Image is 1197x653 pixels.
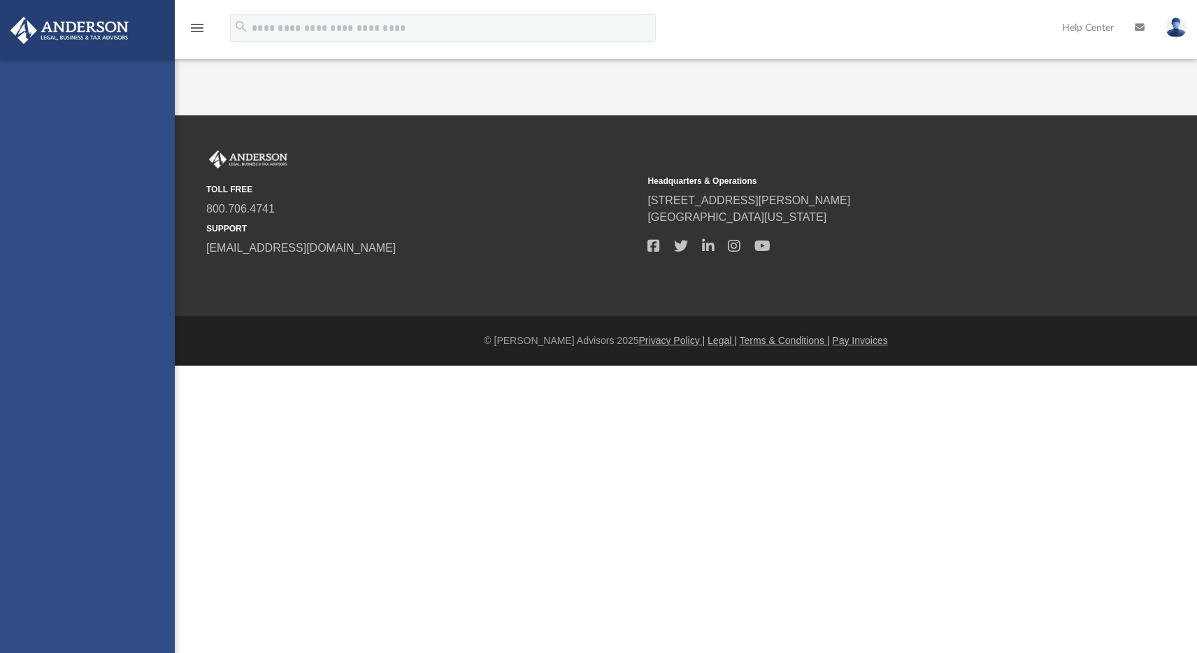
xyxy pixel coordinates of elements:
[206,242,396,254] a: [EMAIL_ADDRESS][DOMAIN_NAME]
[234,19,249,34] i: search
[189,20,206,36] i: menu
[832,335,887,346] a: Pay Invoices
[647,194,850,206] a: [STREET_ADDRESS][PERSON_NAME]
[708,335,737,346] a: Legal |
[740,335,830,346] a: Terms & Conditions |
[206,203,275,215] a: 800.706.4741
[189,27,206,36] a: menu
[639,335,705,346] a: Privacy Policy |
[647,211,826,223] a: [GEOGRAPHIC_DATA][US_STATE]
[206,183,638,196] small: TOLL FREE
[175,333,1197,348] div: © [PERSON_NAME] Advisors 2025
[206,150,290,168] img: Anderson Advisors Platinum Portal
[206,222,638,235] small: SUPPORT
[647,175,1079,187] small: Headquarters & Operations
[6,17,133,44] img: Anderson Advisors Platinum Portal
[1166,17,1187,38] img: User Pic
